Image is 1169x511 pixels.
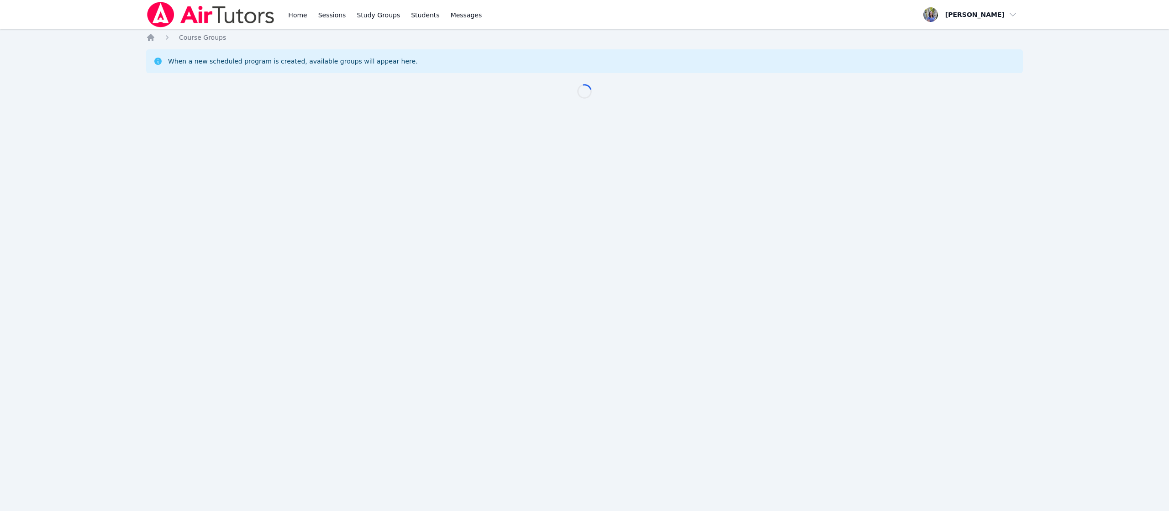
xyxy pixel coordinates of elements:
[451,11,482,20] span: Messages
[168,57,418,66] div: When a new scheduled program is created, available groups will appear here.
[146,2,275,27] img: Air Tutors
[146,33,1023,42] nav: Breadcrumb
[179,34,226,41] span: Course Groups
[179,33,226,42] a: Course Groups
